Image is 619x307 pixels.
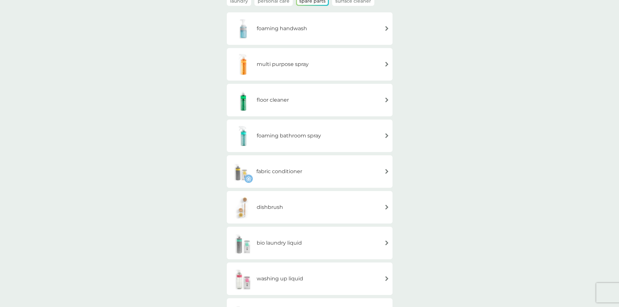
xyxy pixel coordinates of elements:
[257,239,302,247] h6: bio laundry liquid
[257,132,321,140] h6: foaming bathroom spray
[230,124,257,147] img: foaming bathroom spray
[257,60,309,69] h6: multi purpose spray
[230,53,257,76] img: multi purpose spray
[384,26,389,31] img: arrow right
[257,24,307,33] h6: foaming handwash
[257,96,289,104] h6: floor cleaner
[256,167,302,176] h6: fabric conditioner
[230,232,257,254] img: bio laundry liquid
[384,276,389,281] img: arrow right
[384,240,389,245] img: arrow right
[230,196,257,219] img: dishbrush
[384,205,389,210] img: arrow right
[230,160,253,183] img: fabric conditioner
[384,169,389,174] img: arrow right
[230,17,257,40] img: foaming handwash
[384,133,389,138] img: arrow right
[257,275,303,283] h6: washing up liquid
[384,97,389,102] img: arrow right
[257,203,283,211] h6: dishbrush
[230,267,257,290] img: washing up liquid
[230,89,257,111] img: floor cleaner
[384,62,389,67] img: arrow right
